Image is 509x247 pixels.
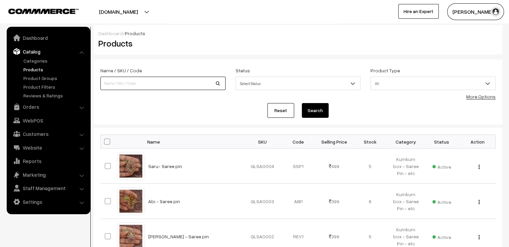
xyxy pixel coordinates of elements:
a: Staff Management [8,182,88,194]
a: Reports [8,155,88,167]
span: Products [125,30,145,36]
td: 6 [352,184,388,219]
th: Status [424,135,459,149]
a: Customers [8,128,88,140]
span: Active [432,162,451,170]
td: 399 [316,184,352,219]
td: SSP1 [280,149,316,184]
a: More Options [466,94,496,99]
a: Product Filters [22,83,88,90]
label: Name / SKU / Code [100,67,142,74]
th: Code [280,135,316,149]
span: All [371,78,495,89]
span: Select Status [236,78,360,89]
a: Dashboard [98,30,123,36]
span: Active [432,232,451,241]
button: [DOMAIN_NAME] [76,3,161,20]
a: Products [22,66,88,73]
a: Website [8,142,88,154]
input: Name / SKU / Code [100,77,226,90]
h2: Products [98,38,225,49]
a: Product Groups [22,75,88,82]
span: Select Status [236,77,361,90]
a: Categories [22,57,88,64]
a: WebPOS [8,114,88,127]
th: Name [144,135,245,149]
td: 499 [316,149,352,184]
span: Active [432,197,451,205]
td: ABI1 [280,184,316,219]
td: GLSA0004 [245,149,280,184]
label: Product Type [370,67,400,74]
button: Search [302,103,329,118]
a: [PERSON_NAME] - Saree pin [148,234,209,239]
a: Abi - Saree pin [148,198,180,204]
a: Marketing [8,169,88,181]
button: [PERSON_NAME] [447,3,504,20]
a: Settings [8,196,88,208]
img: Menu [479,165,480,169]
td: GLSA0003 [245,184,280,219]
a: Catalog [8,46,88,58]
span: All [370,77,496,90]
label: Status [236,67,250,74]
td: 5 [352,149,388,184]
div: / [98,30,498,37]
th: Action [459,135,495,149]
a: Orders [8,101,88,113]
td: Kumkum box - Saree Pin - etc [388,184,424,219]
td: Kumkum box - Saree Pin - etc [388,149,424,184]
th: SKU [245,135,280,149]
a: Reset [267,103,294,118]
th: Selling Price [316,135,352,149]
img: Menu [479,200,480,204]
img: Menu [479,235,480,239]
th: Category [388,135,424,149]
img: COMMMERCE [8,9,79,14]
a: COMMMERCE [8,7,67,15]
img: user [491,7,501,17]
a: Hire an Expert [398,4,439,19]
a: Dashboard [8,32,88,44]
a: Reviews & Ratings [22,92,88,99]
th: Stock [352,135,388,149]
a: Saru- Saree pin [148,163,182,169]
